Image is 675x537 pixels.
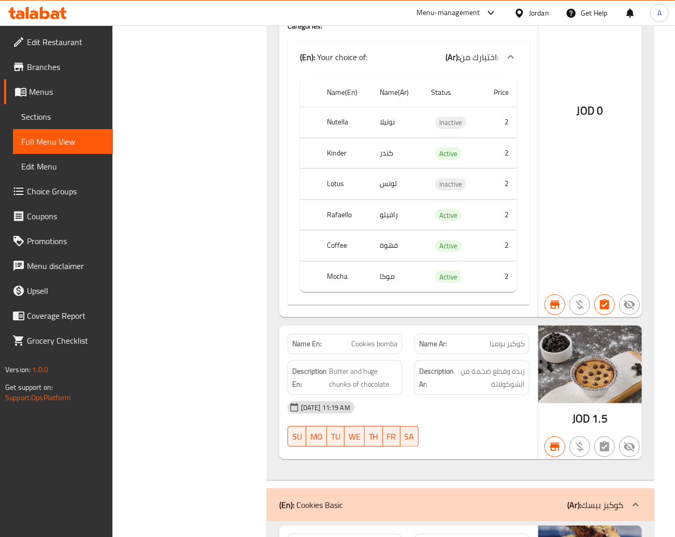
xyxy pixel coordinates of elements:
[351,338,397,349] span: Cookies bomba
[5,380,53,394] span: Get support on:
[13,129,113,154] a: Full Menu View
[5,363,31,376] span: Version:
[481,78,517,107] th: Price
[27,235,105,247] span: Promotions
[21,160,105,173] span: Edit Menu
[27,260,105,272] span: Menu disclaimer
[288,40,529,74] div: (En): Your choice of:(Ar):اختيارك من:
[4,204,113,229] a: Coupons
[288,21,529,31] h4: Caregories:
[4,30,113,54] a: Edit Restaurant
[435,271,462,283] span: Active
[319,200,372,230] th: Rafaello
[27,61,105,73] span: Branches
[27,36,105,48] span: Edit Restaurant
[310,429,323,444] span: MO
[365,426,383,447] button: TH
[481,169,517,200] td: 2
[371,138,423,168] td: كندر
[371,78,423,107] th: Name(Ar)
[319,261,372,292] th: Mocha
[32,363,48,376] span: 1.0.0
[567,499,623,511] p: كوكيز بيسك
[300,51,367,63] p: Your choice of:
[29,86,105,98] span: Menus
[329,365,398,390] span: Butter and huge chunks of chocolate
[292,365,327,390] strong: Description En:
[279,497,294,513] b: (En):
[13,104,113,129] a: Sections
[481,138,517,168] td: 2
[306,426,327,447] button: MO
[267,488,654,521] div: (En): Cookies Basic(Ar):كوكيز بيسك
[21,135,105,148] span: Full Menu View
[319,231,372,261] th: Coffee
[435,148,462,160] span: Active
[349,429,361,444] span: WE
[371,107,423,138] td: نوتيلا
[4,54,113,79] a: Branches
[435,178,466,190] span: Inactive
[435,117,466,129] span: Inactive
[369,429,379,444] span: TH
[459,49,498,65] span: اختيارك من:
[5,391,71,404] a: Support.OpsPlatform
[597,101,603,121] span: 0
[572,408,590,429] span: JOD
[544,436,565,457] button: Branch specific item
[619,294,640,315] button: Not available
[300,49,315,65] b: (En):
[4,328,113,353] a: Grocery Checklist
[529,7,549,19] div: Jordan
[594,436,615,457] button: Not has choices
[319,138,372,168] th: Kinder
[538,326,642,403] img: mmw_638553528084918326
[21,110,105,123] span: Sections
[319,169,372,200] th: Lotus
[27,309,105,322] span: Coverage Report
[300,78,517,292] table: choices table
[594,294,615,315] button: Has choices
[569,436,590,457] button: Purchased item
[435,209,462,221] span: Active
[577,101,595,121] span: JOD
[327,426,344,447] button: TU
[490,338,525,349] span: كوكيز بومبا
[371,200,423,230] td: رافيلو
[592,408,607,429] span: 1.5
[4,179,113,204] a: Choice Groups
[383,426,400,447] button: FR
[27,334,105,347] span: Grocery Checklist
[481,200,517,230] td: 2
[481,107,517,138] td: 2
[4,303,113,328] a: Coverage Report
[4,278,113,303] a: Upsell
[371,261,423,292] td: موكا
[423,78,481,107] th: Status
[4,229,113,253] a: Promotions
[292,338,322,349] strong: Name En:
[371,231,423,261] td: قهوة
[319,107,372,138] th: Nutella
[481,261,517,292] td: 2
[417,7,480,19] div: Menu-management
[371,169,423,200] td: لوتس
[319,78,372,107] th: Name(En)
[435,147,462,160] div: Active
[657,7,662,19] span: A
[435,117,466,129] div: Inactive
[435,178,466,191] div: Inactive
[331,429,340,444] span: TU
[292,429,302,444] span: SU
[27,285,105,297] span: Upsell
[27,185,105,197] span: Choice Groups
[344,426,365,447] button: WE
[387,429,396,444] span: FR
[288,426,306,447] button: SU
[279,499,343,511] p: Cookies Basic
[435,240,462,252] span: Active
[405,429,414,444] span: SA
[4,253,113,278] a: Menu disclaimer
